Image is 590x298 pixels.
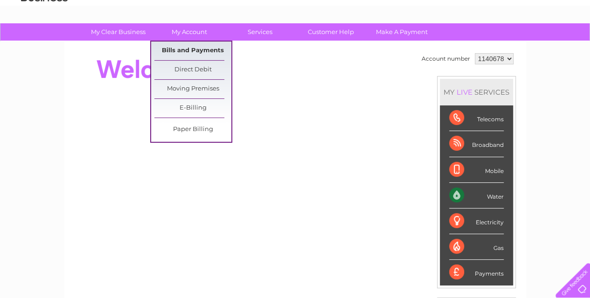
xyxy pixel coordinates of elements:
[449,234,504,260] div: Gas
[154,80,231,98] a: Moving Premises
[154,61,231,79] a: Direct Debit
[154,120,231,139] a: Paper Billing
[363,23,440,41] a: Make A Payment
[449,40,470,47] a: Energy
[449,157,504,183] div: Mobile
[151,23,228,41] a: My Account
[449,260,504,285] div: Payments
[528,40,551,47] a: Contact
[426,40,444,47] a: Water
[449,183,504,208] div: Water
[414,5,479,16] a: 0333 014 3131
[449,208,504,234] div: Electricity
[440,79,513,105] div: MY SERVICES
[449,131,504,157] div: Broadband
[475,40,503,47] a: Telecoms
[75,5,516,45] div: Clear Business is a trading name of Verastar Limited (registered in [GEOGRAPHIC_DATA] No. 3667643...
[509,40,522,47] a: Blog
[419,51,472,67] td: Account number
[559,40,581,47] a: Log out
[449,105,504,131] div: Telecoms
[154,42,231,60] a: Bills and Payments
[292,23,369,41] a: Customer Help
[455,88,474,97] div: LIVE
[21,24,68,53] img: logo.png
[222,23,298,41] a: Services
[80,23,157,41] a: My Clear Business
[154,99,231,118] a: E-Billing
